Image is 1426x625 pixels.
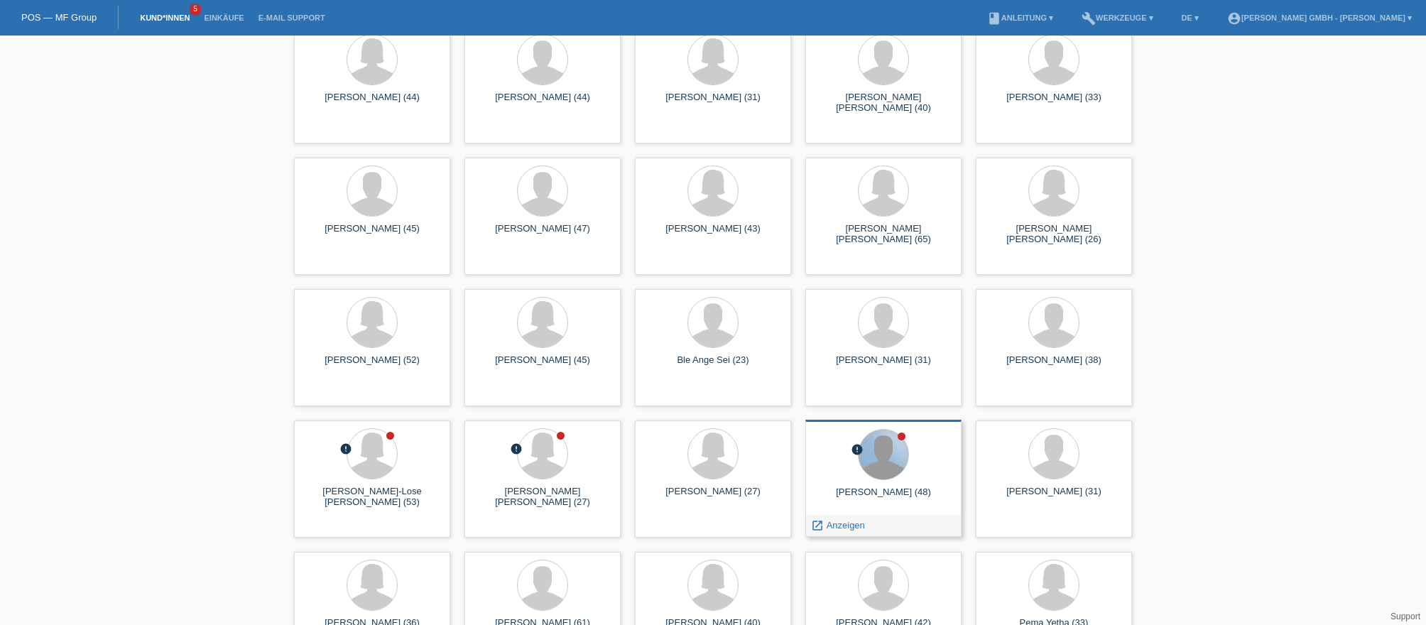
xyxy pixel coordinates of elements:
span: 5 [190,4,201,16]
div: [PERSON_NAME] (31) [817,354,950,377]
a: bookAnleitung ▾ [980,13,1060,22]
a: Support [1390,612,1420,621]
a: buildWerkzeuge ▾ [1074,13,1160,22]
div: [PERSON_NAME] [PERSON_NAME] (40) [817,92,950,114]
div: Unbestätigt, in Bearbeitung [851,443,864,458]
i: error [339,442,352,455]
a: account_circle[PERSON_NAME] GmbH - [PERSON_NAME] ▾ [1220,13,1419,22]
div: [PERSON_NAME] (45) [305,223,439,246]
a: Einkäufe [197,13,251,22]
a: DE ▾ [1175,13,1206,22]
div: [PERSON_NAME] (33) [987,92,1121,114]
div: [PERSON_NAME] [PERSON_NAME] (27) [476,486,609,509]
div: [PERSON_NAME] (38) [987,354,1121,377]
div: [PERSON_NAME] [PERSON_NAME] (65) [817,223,950,246]
div: [PERSON_NAME] [PERSON_NAME] (26) [987,223,1121,246]
span: Anzeigen [827,520,865,531]
div: Ble Ange Sei (23) [646,354,780,377]
i: account_circle [1227,11,1241,26]
i: error [510,442,523,455]
div: [PERSON_NAME] (31) [987,486,1121,509]
i: error [851,443,864,456]
a: POS — MF Group [21,12,97,23]
i: book [987,11,1001,26]
div: [PERSON_NAME] (45) [476,354,609,377]
div: Unbestätigt, in Bearbeitung [339,442,352,457]
div: [PERSON_NAME] (31) [646,92,780,114]
a: Kund*innen [133,13,197,22]
div: Unbestätigt, in Bearbeitung [510,442,523,457]
div: [PERSON_NAME] (44) [476,92,609,114]
i: build [1082,11,1096,26]
a: launch Anzeigen [811,520,865,531]
div: [PERSON_NAME] (52) [305,354,439,377]
div: [PERSON_NAME] (27) [646,486,780,509]
div: [PERSON_NAME] (47) [476,223,609,246]
i: launch [811,519,824,532]
div: [PERSON_NAME]-Lose [PERSON_NAME] (53) [305,486,439,509]
div: [PERSON_NAME] (48) [817,487,950,509]
div: [PERSON_NAME] (44) [305,92,439,114]
div: [PERSON_NAME] (43) [646,223,780,246]
a: E-Mail Support [251,13,332,22]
